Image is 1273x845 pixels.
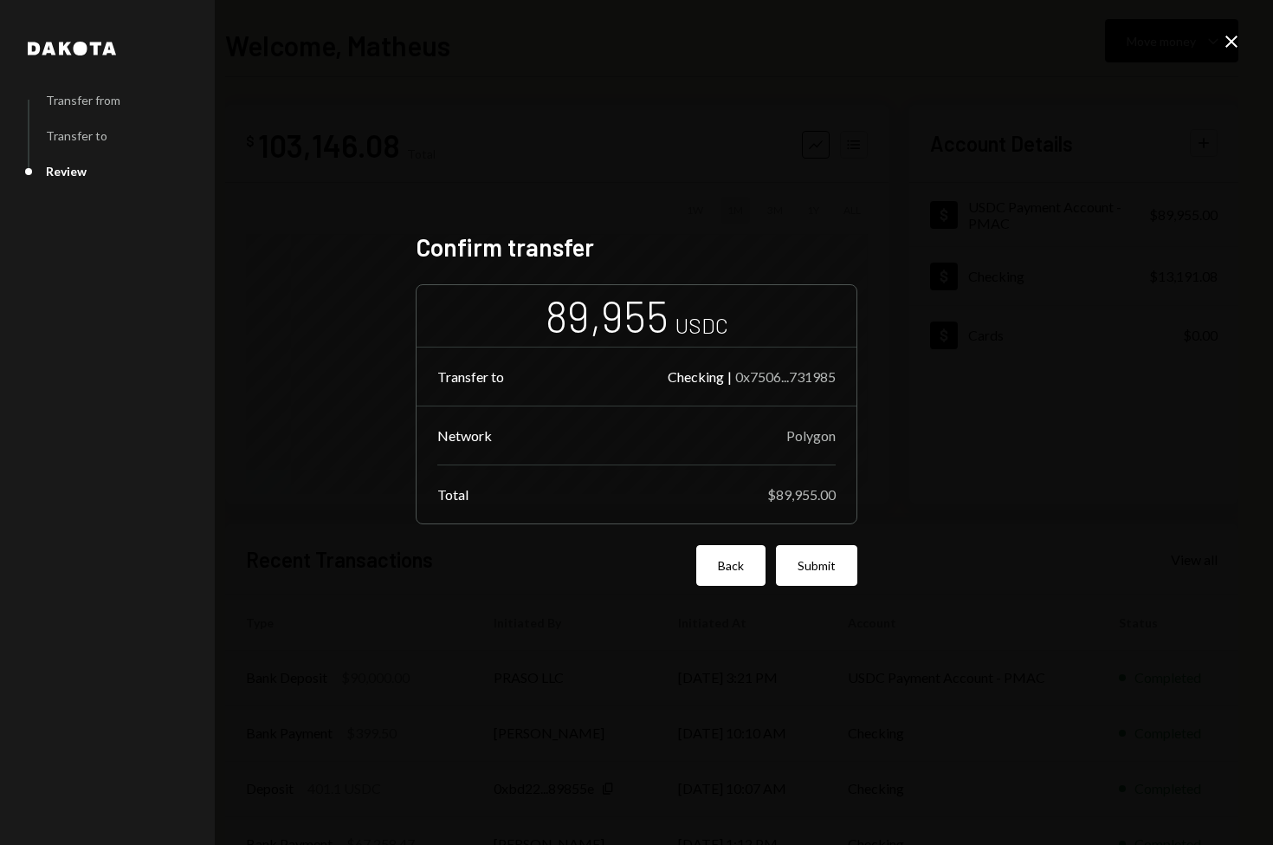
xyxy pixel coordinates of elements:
[437,427,492,444] div: Network
[675,311,728,340] div: USDC
[776,545,857,586] button: Submit
[46,164,87,179] div: Review
[437,486,468,503] div: Total
[546,289,669,343] div: 89,955
[767,486,836,503] div: $89,955.00
[437,368,504,385] div: Transfer to
[786,427,836,444] div: Polygon
[46,128,107,143] div: Transfer to
[46,93,120,107] div: Transfer from
[735,368,836,385] div: 0x7506...731985
[668,368,724,385] div: Checking
[727,368,732,385] div: |
[696,545,766,586] button: Back
[416,231,857,264] h2: Confirm transfer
